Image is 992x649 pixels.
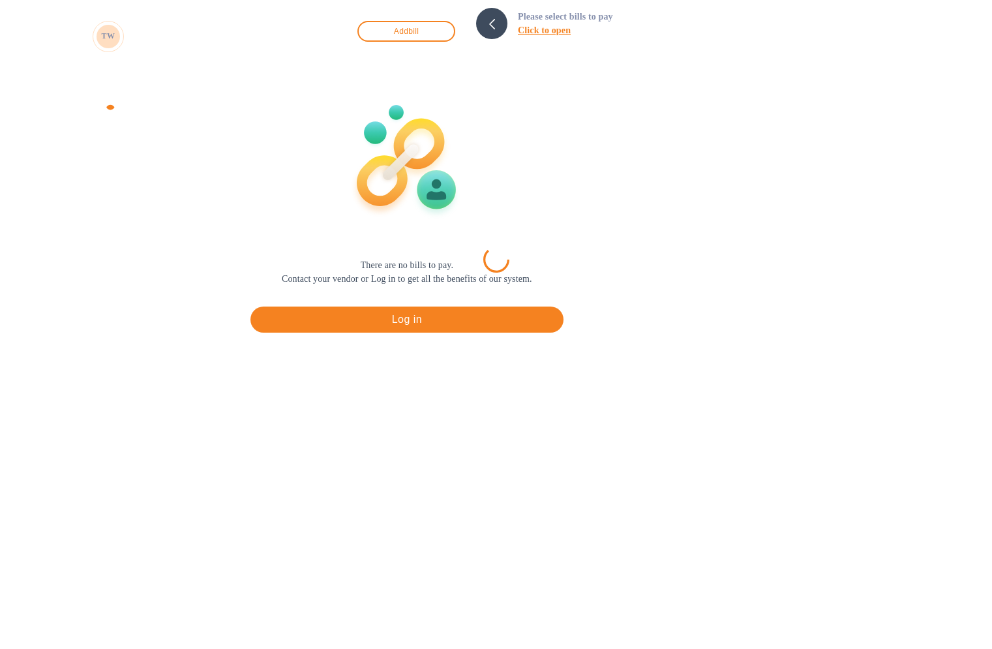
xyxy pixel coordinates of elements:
p: [PERSON_NAME] [132,32,198,41]
span: Add bill [369,23,443,39]
b: Please select bills to pay [518,12,613,22]
img: Logo [98,97,153,113]
button: Log in [250,307,564,333]
b: Click to open [518,25,571,35]
b: Bills [5,85,22,95]
p: Pay [5,70,201,83]
p: There are no bills to pay. Contact your vendor or Log in to get all the benefits of our system. [282,258,532,286]
button: Addbill [357,21,455,42]
p: Powered by [53,99,98,113]
b: TW [102,31,115,40]
span: Log in [261,312,553,327]
iframe: Chat Widget [757,419,992,649]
